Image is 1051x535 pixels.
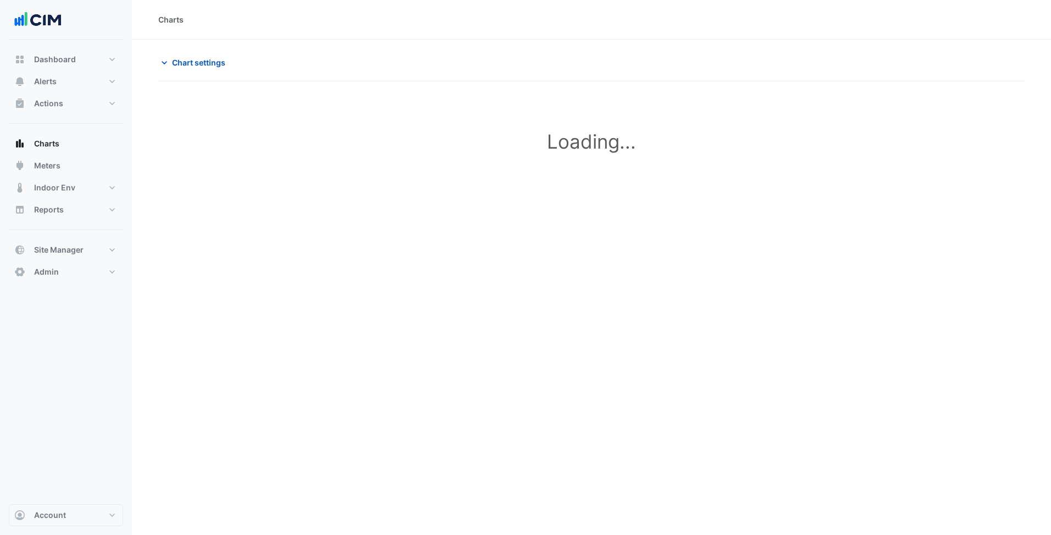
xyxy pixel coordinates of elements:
[34,204,64,215] span: Reports
[14,182,25,193] app-icon: Indoor Env
[9,155,123,177] button: Meters
[9,239,123,261] button: Site Manager
[34,510,66,521] span: Account
[14,138,25,149] app-icon: Charts
[9,92,123,114] button: Actions
[34,266,59,277] span: Admin
[14,54,25,65] app-icon: Dashboard
[158,53,233,72] button: Chart settings
[13,9,63,31] img: Company Logo
[34,182,75,193] span: Indoor Env
[34,54,76,65] span: Dashboard
[172,57,225,68] span: Chart settings
[158,14,184,25] div: Charts
[9,133,123,155] button: Charts
[182,130,1000,153] h1: Loading...
[9,177,123,199] button: Indoor Env
[14,76,25,87] app-icon: Alerts
[34,160,60,171] span: Meters
[14,160,25,171] app-icon: Meters
[9,70,123,92] button: Alerts
[34,76,57,87] span: Alerts
[9,504,123,526] button: Account
[9,261,123,283] button: Admin
[14,204,25,215] app-icon: Reports
[9,48,123,70] button: Dashboard
[34,138,59,149] span: Charts
[34,98,63,109] span: Actions
[14,266,25,277] app-icon: Admin
[34,244,84,255] span: Site Manager
[14,244,25,255] app-icon: Site Manager
[14,98,25,109] app-icon: Actions
[9,199,123,221] button: Reports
